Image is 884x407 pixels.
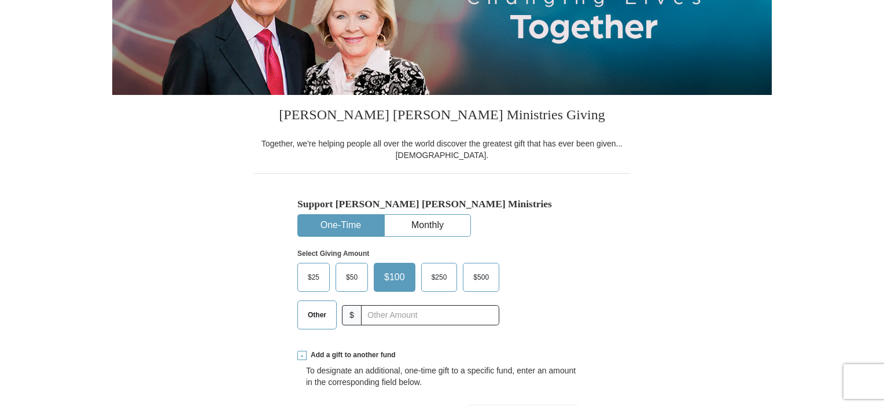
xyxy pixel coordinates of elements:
span: $500 [467,269,495,286]
div: To designate an additional, one-time gift to a specific fund, enter an amount in the correspondin... [306,365,578,388]
span: $50 [340,269,363,286]
div: Together, we're helping people all over the world discover the greatest gift that has ever been g... [254,138,630,161]
strong: Select Giving Amount [297,250,369,258]
span: $25 [302,269,325,286]
span: Other [302,306,332,324]
h5: Support [PERSON_NAME] [PERSON_NAME] Ministries [297,198,587,210]
span: $100 [378,269,411,286]
span: Add a gift to another fund [307,350,396,360]
button: Monthly [385,215,470,236]
input: Other Amount [361,305,499,325]
button: One-Time [298,215,384,236]
h3: [PERSON_NAME] [PERSON_NAME] Ministries Giving [254,95,630,138]
span: $250 [426,269,453,286]
span: $ [342,305,362,325]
